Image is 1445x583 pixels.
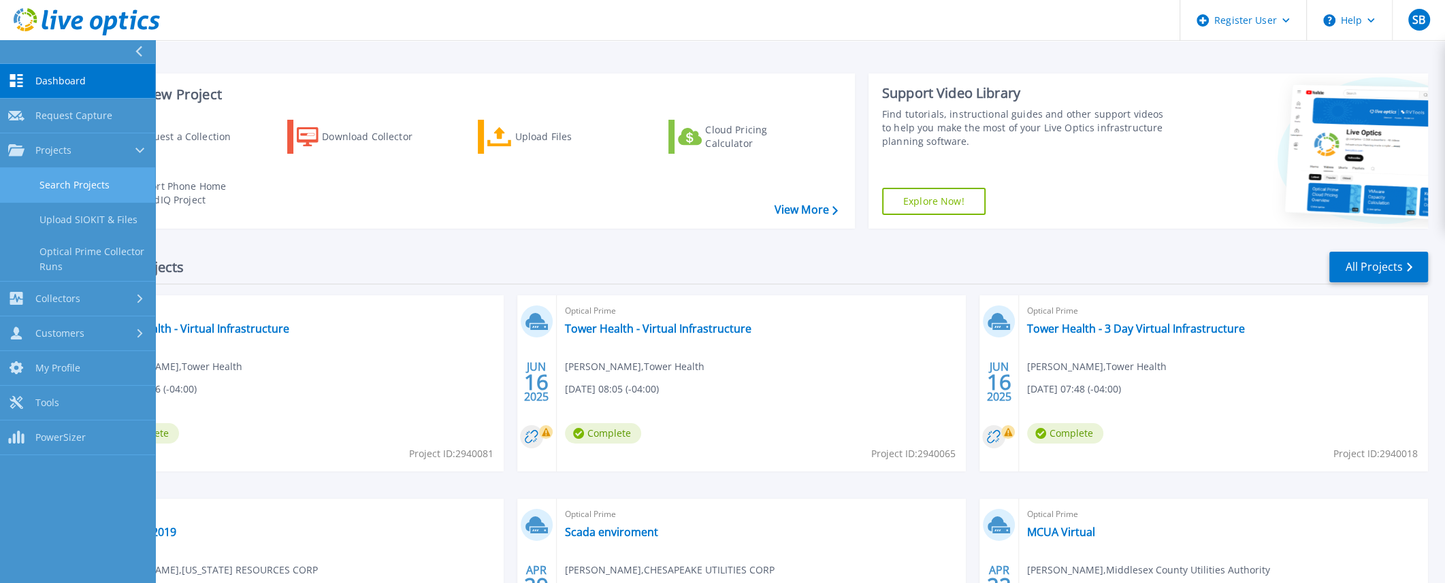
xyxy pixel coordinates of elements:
span: Tools [35,397,59,409]
span: [DATE] 08:05 (-04:00) [565,382,659,397]
span: Optical Prime [1027,303,1420,318]
span: [PERSON_NAME] , CHESAPEAKE UTILITIES CORP [565,563,775,578]
span: Complete [565,423,641,444]
a: Download Collector [287,120,439,154]
span: Complete [1027,423,1103,444]
span: Project ID: 2940018 [1333,446,1418,461]
div: Upload Files [515,123,624,150]
span: Optical Prime [565,507,958,522]
a: Tower Health - 3 Day Virtual Infrastructure [1027,322,1245,335]
h3: Start a New Project [97,87,837,102]
span: [DATE] 07:48 (-04:00) [1027,382,1121,397]
span: Project ID: 2940065 [871,446,956,461]
span: [PERSON_NAME] , Tower Health [103,359,242,374]
span: Projects [35,144,71,156]
div: JUN 2025 [523,357,549,407]
a: Tower Health - Virtual Infrastructure [565,322,751,335]
span: Optical Prime [565,303,958,318]
span: My Profile [35,362,80,374]
span: Dashboard [35,75,86,87]
div: JUN 2025 [986,357,1011,407]
a: Scada enviroment [565,525,658,539]
a: MCUA Virtual [1027,525,1095,539]
div: Cloud Pricing Calculator [705,123,814,150]
a: All Projects [1329,252,1428,282]
span: Customers [35,327,84,339]
span: Optical Prime [103,507,496,522]
div: Find tutorials, instructional guides and other support videos to help you make the most of your L... [882,107,1169,148]
span: Request Capture [35,110,112,122]
span: [PERSON_NAME] , Tower Health [565,359,704,374]
span: PowerSizer [35,431,86,444]
a: Request a Collection [97,120,248,154]
span: Project ID: 2940081 [409,446,493,461]
div: Import Phone Home CloudIQ Project [133,180,240,207]
a: Upload Files [478,120,630,154]
span: [PERSON_NAME] , [US_STATE] RESOURCES CORP [103,563,318,578]
a: Explore Now! [882,188,986,215]
span: Optical Prime [1027,507,1420,522]
div: Support Video Library [882,84,1169,102]
a: Cloud Pricing Calculator [668,120,820,154]
a: Tower Health - Virtual Infrastructure [103,322,289,335]
div: Download Collector [322,123,431,150]
span: Optical Prime [103,303,496,318]
span: 16 [524,376,549,388]
a: View More [775,203,838,216]
span: [PERSON_NAME] , Tower Health [1027,359,1167,374]
div: Request a Collection [135,123,244,150]
span: SB [1412,14,1425,25]
span: [PERSON_NAME] , Middlesex County Utilities Authority [1027,563,1270,578]
span: Collectors [35,293,80,305]
span: 16 [986,376,1011,388]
